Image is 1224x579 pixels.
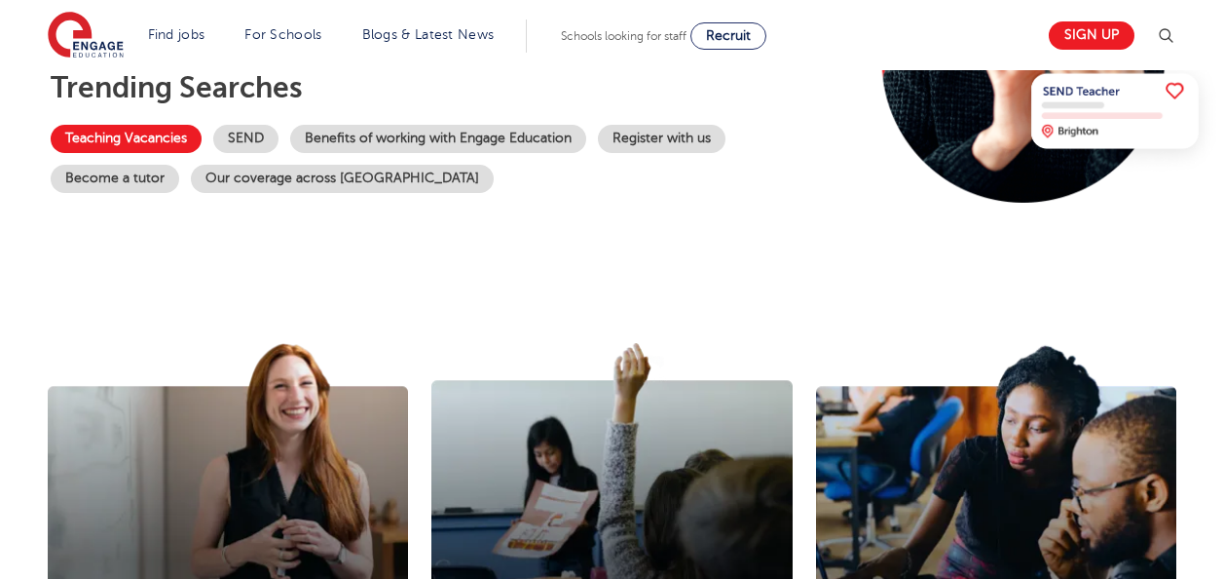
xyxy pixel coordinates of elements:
img: Engage Education [48,12,124,60]
span: Schools looking for staff [561,29,686,43]
a: Teaching Vacancies [51,125,202,153]
a: Recruit [690,22,766,50]
p: Trending searches [51,70,836,105]
a: SEND [213,125,278,153]
a: For Schools [244,27,321,42]
a: Become a tutor [51,165,179,193]
a: Blogs & Latest News [362,27,495,42]
span: Recruit [706,28,751,43]
a: Our coverage across [GEOGRAPHIC_DATA] [191,165,494,193]
a: Sign up [1049,21,1134,50]
a: Register with us [598,125,725,153]
a: Find jobs [148,27,205,42]
a: Benefits of working with Engage Education [290,125,586,153]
